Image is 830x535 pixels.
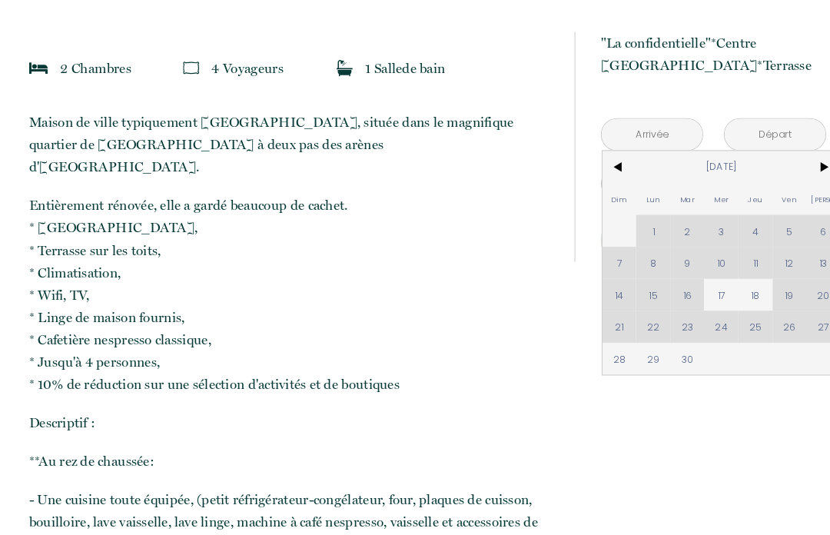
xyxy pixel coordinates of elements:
[616,330,649,361] span: 29
[32,107,536,171] p: Maison de ville typiquement [GEOGRAPHIC_DATA], située dans le magnifique quartier de [GEOGRAPHIC_...
[582,31,798,74] p: "La confidentielle"*Centre [GEOGRAPHIC_DATA]*Terrasse
[271,58,277,73] span: s
[32,187,536,380] p: Entièrement rénovée, elle a gardé beaucoup de cachet. * [GEOGRAPHIC_DATA], * Terrasse sur les toi...
[616,145,779,176] span: [DATE]
[32,433,536,454] p: **Au rez de chaussée:
[681,176,714,207] span: Mer
[124,58,130,73] span: s
[583,115,679,145] input: Arrivée
[616,176,649,207] span: Lun
[61,55,130,76] p: 2 Chambre
[583,176,616,207] span: Dim
[32,396,536,417] p: ​Descriptif :
[207,55,277,76] p: 4 Voyageur
[779,145,812,176] span: >
[714,268,747,299] span: 18
[583,330,616,361] span: 28
[747,176,780,207] span: Ven
[583,145,616,176] span: <
[681,268,714,299] span: 17
[779,176,812,207] span: [PERSON_NAME]
[582,211,798,252] button: Réserver
[649,330,682,361] span: 30
[355,55,432,76] p: 1 Salle de bain
[714,176,747,207] span: Jeu
[701,115,798,145] input: Départ
[180,58,195,73] img: guests
[649,176,682,207] span: Mar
